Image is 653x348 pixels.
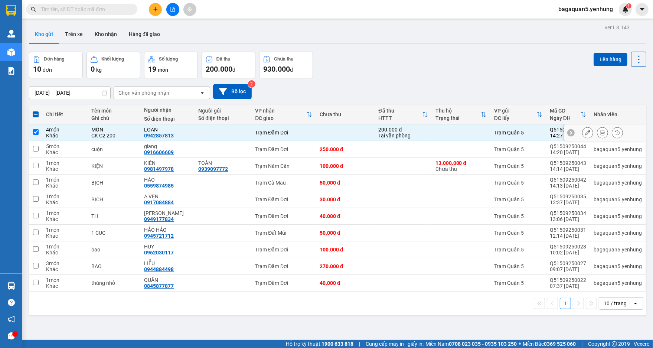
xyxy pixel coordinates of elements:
[255,263,312,269] div: Trạm Đầm Dơi
[605,23,630,32] div: ver 1.8.143
[379,127,428,133] div: 200.000 đ
[435,160,487,166] div: 13.000.000 đ
[550,277,586,283] div: Q51509250022
[46,227,84,233] div: 1 món
[550,115,580,121] div: Ngày ĐH
[594,196,642,202] div: bagaquan5.yenhung
[594,146,642,152] div: bagaquan5.yenhung
[46,133,84,139] div: Khác
[379,115,422,121] div: HTTT
[636,3,649,16] button: caret-down
[8,316,15,323] span: notification
[550,166,586,172] div: 14:14 [DATE]
[198,115,248,121] div: Số điện thoại
[144,233,174,239] div: 0945721712
[8,332,15,339] span: message
[206,65,232,74] span: 200.000
[550,193,586,199] div: Q51509250035
[425,340,517,348] span: Miền Nam
[7,30,15,38] img: warehouse-icon
[255,230,312,236] div: Trạm Đất Mũi
[6,5,16,16] img: logo-vxr
[494,180,542,186] div: Trạm Quận 5
[633,300,639,306] svg: open
[639,6,646,13] span: caret-down
[594,213,642,219] div: bagaquan5.yenhung
[494,115,536,121] div: ĐC lấy
[550,266,586,272] div: 09:07 [DATE]
[320,146,371,152] div: 250.000 đ
[48,24,112,33] div: LOAN
[48,6,112,24] div: Trạm Đầm Dơi
[144,260,191,266] div: LIỄU
[248,80,255,88] sup: 2
[91,127,137,133] div: MÓN
[91,108,137,114] div: Tên món
[432,105,490,124] th: Toggle SortBy
[320,180,371,186] div: 50.000 đ
[274,56,293,62] div: Chưa thu
[41,5,128,13] input: Tìm tên, số ĐT hoặc mã đơn
[612,341,617,347] span: copyright
[91,115,137,121] div: Ghi chú
[46,111,84,117] div: Chi tiết
[183,3,196,16] button: aim
[33,65,41,74] span: 10
[46,244,84,250] div: 1 món
[213,84,252,99] button: Bộ lọc
[290,67,293,73] span: đ
[144,107,191,113] div: Người nhận
[594,180,642,186] div: bagaquan5.yenhung
[255,180,312,186] div: Trạm Cà Mau
[144,149,174,155] div: 0916606609
[550,143,586,149] div: Q51509250044
[46,127,84,133] div: 4 món
[7,282,15,290] img: warehouse-icon
[46,177,84,183] div: 1 món
[594,163,642,169] div: bagaquan5.yenhung
[46,233,84,239] div: Khác
[46,160,84,166] div: 1 món
[627,3,630,9] span: 1
[91,196,137,202] div: BỊCH
[255,163,312,169] div: Trạm Năm Căn
[594,280,642,286] div: bagaquan5.yenhung
[594,247,642,253] div: bagaquan5.yenhung
[166,3,179,16] button: file-add
[494,230,542,236] div: Trạm Quận 5
[550,244,586,250] div: Q51509250028
[494,146,542,152] div: Trạm Quận 5
[46,250,84,256] div: Khác
[144,227,191,233] div: HẢO HẢO
[435,108,481,114] div: Thu hộ
[46,210,84,216] div: 1 món
[46,216,84,222] div: Khác
[232,67,235,73] span: đ
[118,89,169,97] div: Chọn văn phòng nhận
[594,111,642,117] div: Nhân viên
[6,48,16,56] span: CR :
[255,130,312,136] div: Trạm Đầm Dơi
[255,196,312,202] div: Trạm Đầm Dơi
[144,52,198,78] button: Số lượng19món
[144,133,174,139] div: 0942857813
[550,183,586,189] div: 14:13 [DATE]
[198,108,248,114] div: Người gửi
[251,105,316,124] th: Toggle SortBy
[86,52,140,78] button: Khối lượng0kg
[91,163,137,169] div: KIỆN
[91,230,137,236] div: 1 CUC
[44,56,64,62] div: Đơn hàng
[494,247,542,253] div: Trạm Quận 5
[144,283,174,289] div: 0845877877
[255,115,306,121] div: ĐC giao
[550,133,586,139] div: 14:27 [DATE]
[519,342,521,345] span: ⚪️
[6,6,43,24] div: Trạm Quận 5
[494,163,542,169] div: Trạm Quận 5
[604,300,627,307] div: 10 / trang
[594,53,627,66] button: Lên hàng
[46,183,84,189] div: Khác
[435,115,481,121] div: Trạng thái
[582,127,593,138] div: Sửa đơn hàng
